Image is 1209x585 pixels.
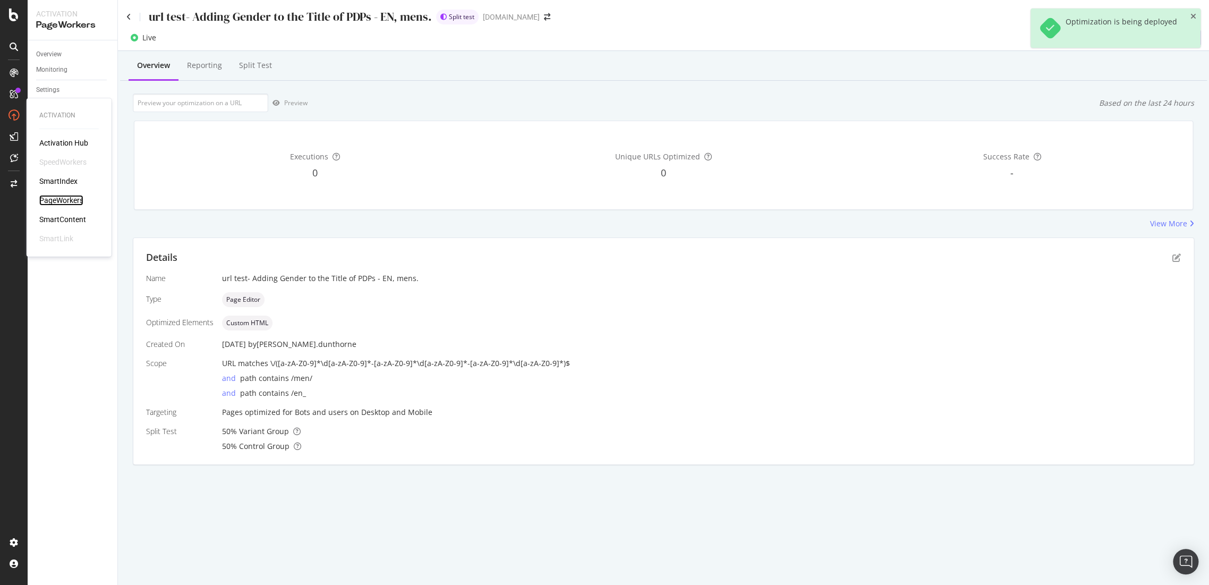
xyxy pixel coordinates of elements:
[248,339,356,350] div: by [PERSON_NAME].dunthorne
[146,273,214,284] div: Name
[661,166,666,179] span: 0
[222,426,1181,437] div: 50 % Variant Group
[290,151,328,162] span: Executions
[36,64,67,75] div: Monitoring
[312,166,318,179] span: 0
[449,14,474,20] span: Split test
[240,388,306,398] span: path contains /en_
[39,176,78,186] a: SmartIndex
[222,388,240,399] div: and
[36,49,62,60] div: Overview
[126,13,131,21] a: Click to go back
[222,339,1181,350] div: [DATE]
[39,157,87,167] div: SpeedWorkers
[146,294,214,304] div: Type
[36,49,110,60] a: Overview
[36,84,110,96] a: Settings
[226,320,268,326] span: Custom HTML
[1172,253,1181,262] div: pen-to-square
[142,32,156,43] div: Live
[295,407,348,418] div: Bots and users
[39,138,88,148] a: Activation Hub
[240,373,312,383] span: path contains /men/
[146,251,177,265] div: Details
[137,60,170,71] div: Overview
[36,9,109,19] div: Activation
[36,19,109,31] div: PageWorkers
[146,358,214,369] div: Scope
[146,426,214,437] div: Split Test
[1010,166,1014,179] span: -
[149,9,432,25] div: url test- Adding Gender to the Title of PDPs - EN, mens.
[1190,13,1196,20] div: close toast
[983,151,1029,162] span: Success Rate
[39,111,99,120] div: Activation
[226,296,260,303] span: Page Editor
[36,64,110,75] a: Monitoring
[1150,218,1187,229] div: View More
[39,195,83,206] a: PageWorkers
[222,407,1181,418] div: Pages optimized for on
[39,214,86,225] a: SmartContent
[222,273,1181,284] div: url test- Adding Gender to the Title of PDPs - EN, mens.
[483,12,540,22] div: [DOMAIN_NAME]
[284,98,308,107] div: Preview
[222,316,273,330] div: neutral label
[615,151,700,162] span: Unique URLs Optimized
[187,60,222,71] div: Reporting
[268,95,308,112] button: Preview
[222,358,570,368] span: URL matches \/([a-zA-Z0-9]*\d[a-zA-Z0-9]*-[a-zA-Z0-9]*\d[a-zA-Z0-9]*-[a-zA-Z0-9]*\d[a-zA-Z0-9]*)$
[222,292,265,307] div: neutral label
[36,84,59,96] div: Settings
[1150,218,1194,229] a: View More
[222,441,1181,452] div: 50 % Control Group
[146,317,214,328] div: Optimized Elements
[1173,549,1198,574] div: Open Intercom Messenger
[146,407,214,418] div: Targeting
[544,13,550,21] div: arrow-right-arrow-left
[222,373,240,384] div: and
[1099,98,1194,108] div: Based on the last 24 hours
[39,233,73,244] div: SmartLink
[361,407,432,418] div: Desktop and Mobile
[436,10,479,24] div: brand label
[133,94,268,112] input: Preview your optimization on a URL
[146,339,214,350] div: Created On
[1066,17,1177,39] div: Optimization is being deployed
[239,60,272,71] div: Split Test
